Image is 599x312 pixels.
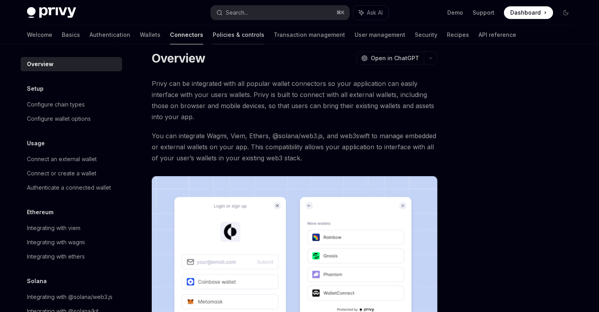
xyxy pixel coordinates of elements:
a: Demo [447,9,463,17]
div: Connect an external wallet [27,154,97,164]
h5: Solana [27,276,47,286]
span: Open in ChatGPT [371,54,419,62]
h5: Usage [27,139,45,148]
a: Security [415,25,437,44]
a: Integrating with @solana/web3.js [21,290,122,304]
a: Integrating with viem [21,221,122,235]
div: Authenticate a connected wallet [27,183,111,192]
a: Connectors [170,25,203,44]
h5: Ethereum [27,207,53,217]
div: Integrating with ethers [27,252,85,261]
a: Connect or create a wallet [21,166,122,181]
a: Overview [21,57,122,71]
a: Authenticate a connected wallet [21,181,122,195]
span: Ask AI [367,9,383,17]
a: Welcome [27,25,52,44]
span: ⌘ K [336,10,345,16]
a: Support [473,9,494,17]
div: Overview [27,59,53,69]
a: Authentication [90,25,130,44]
div: Configure chain types [27,100,85,109]
a: API reference [479,25,516,44]
a: Policies & controls [213,25,264,44]
button: Open in ChatGPT [356,51,424,65]
a: Configure chain types [21,97,122,112]
span: You can integrate Wagmi, Viem, Ethers, @solana/web3.js, and web3swift to manage embedded or exter... [152,130,437,164]
a: Integrating with wagmi [21,235,122,249]
h5: Setup [27,84,44,93]
span: Dashboard [510,9,541,17]
a: Connect an external wallet [21,152,122,166]
div: Integrating with @solana/web3.js [27,292,113,302]
a: Recipes [447,25,469,44]
div: Integrating with wagmi [27,238,85,247]
h1: Overview [152,51,205,65]
a: Configure wallet options [21,112,122,126]
button: Search...⌘K [211,6,349,20]
div: Integrating with viem [27,223,80,233]
div: Search... [226,8,248,17]
a: Basics [62,25,80,44]
a: User management [355,25,405,44]
button: Ask AI [353,6,388,20]
img: dark logo [27,7,76,18]
a: Wallets [140,25,160,44]
button: Toggle dark mode [559,6,572,19]
span: Privy can be integrated with all popular wallet connectors so your application can easily interfa... [152,78,437,122]
a: Dashboard [504,6,553,19]
div: Configure wallet options [27,114,91,124]
a: Integrating with ethers [21,249,122,264]
div: Connect or create a wallet [27,169,96,178]
a: Transaction management [274,25,345,44]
